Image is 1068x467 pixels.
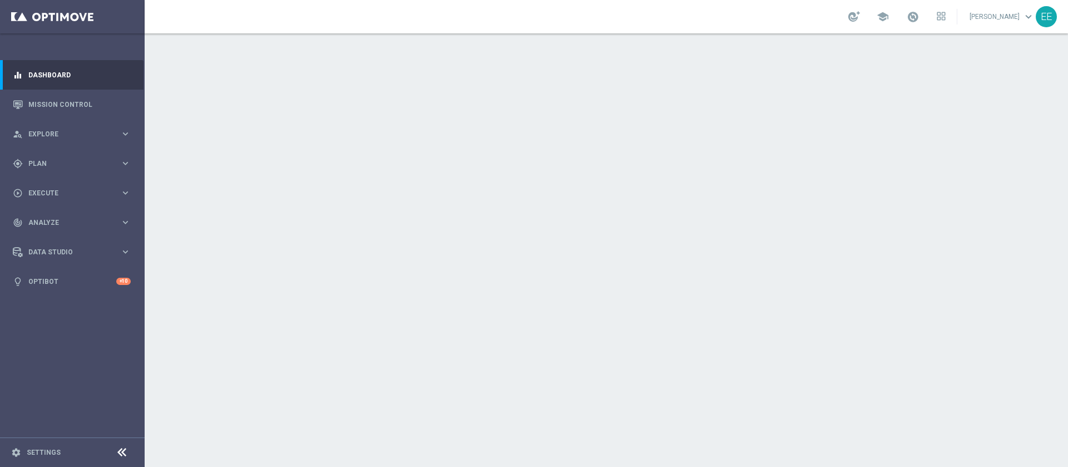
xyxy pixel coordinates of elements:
[13,60,131,90] div: Dashboard
[120,247,131,257] i: keyboard_arrow_right
[12,248,131,257] button: Data Studio keyboard_arrow_right
[120,129,131,139] i: keyboard_arrow_right
[27,449,61,456] a: Settings
[13,188,23,198] i: play_circle_outline
[13,267,131,296] div: Optibot
[968,8,1036,25] a: [PERSON_NAME]keyboard_arrow_down
[877,11,889,23] span: school
[28,90,131,119] a: Mission Control
[12,130,131,139] button: person_search Explore keyboard_arrow_right
[13,218,120,228] div: Analyze
[28,190,120,196] span: Execute
[116,278,131,285] div: +10
[28,267,116,296] a: Optibot
[13,70,23,80] i: equalizer
[12,277,131,286] button: lightbulb Optibot +10
[28,131,120,137] span: Explore
[11,448,21,458] i: settings
[120,188,131,198] i: keyboard_arrow_right
[13,277,23,287] i: lightbulb
[13,218,23,228] i: track_changes
[12,71,131,80] button: equalizer Dashboard
[13,90,131,119] div: Mission Control
[13,129,23,139] i: person_search
[13,129,120,139] div: Explore
[12,100,131,109] button: Mission Control
[12,159,131,168] button: gps_fixed Plan keyboard_arrow_right
[13,159,120,169] div: Plan
[1036,6,1057,27] div: EE
[28,249,120,255] span: Data Studio
[28,219,120,226] span: Analyze
[1022,11,1035,23] span: keyboard_arrow_down
[13,159,23,169] i: gps_fixed
[120,158,131,169] i: keyboard_arrow_right
[120,217,131,228] i: keyboard_arrow_right
[28,60,131,90] a: Dashboard
[12,218,131,227] button: track_changes Analyze keyboard_arrow_right
[12,189,131,198] button: play_circle_outline Execute keyboard_arrow_right
[13,188,120,198] div: Execute
[13,247,120,257] div: Data Studio
[28,160,120,167] span: Plan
